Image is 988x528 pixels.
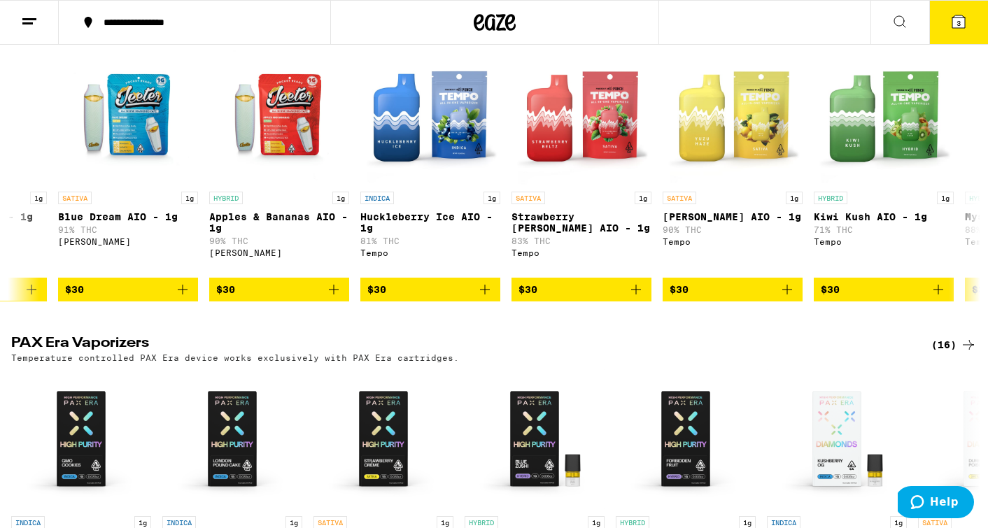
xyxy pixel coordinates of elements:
h2: PAX Era Vaporizers [11,336,908,353]
span: $30 [65,284,84,295]
p: HYBRID [814,192,847,204]
a: Open page for Kiwi Kush AIO - 1g from Tempo [814,45,954,277]
div: (16) [931,336,977,353]
p: Blue Dream AIO - 1g [58,211,198,222]
img: Tempo - Kiwi Kush AIO - 1g [814,45,954,185]
p: SATIVA [511,192,545,204]
p: Temperature controlled PAX Era device works exclusively with PAX Era cartridges. [11,353,459,362]
span: $30 [367,284,386,295]
p: 91% THC [58,225,198,234]
p: 1g [937,192,954,204]
button: Add to bag [209,278,349,301]
div: Tempo [663,237,803,246]
button: Add to bag [511,278,651,301]
a: Open page for Huckleberry Ice AIO - 1g from Tempo [360,45,500,277]
iframe: Opens a widget where you can find more information [898,486,974,521]
p: SATIVA [58,192,92,204]
img: PAX - Pax High Purity: GMO Cookies - 1g [11,369,151,509]
div: Tempo [360,248,500,257]
p: 90% THC [209,236,349,245]
button: Add to bag [814,278,954,301]
img: Jeeter - Blue Dream AIO - 1g [58,45,198,185]
p: 1g [786,192,803,204]
span: $30 [670,284,689,295]
p: 83% THC [511,236,651,245]
p: 71% THC [814,225,954,234]
div: Tempo [511,248,651,257]
p: 1g [635,192,651,204]
span: $30 [216,284,235,295]
p: HYBRID [209,192,243,204]
p: Kiwi Kush AIO - 1g [814,211,954,222]
img: PAX - High Purity: Blue Zushi - 1g [465,369,605,509]
img: PAX - Pax Diamonds : Kushberry OG - 1g [767,369,907,509]
button: Add to bag [58,278,198,301]
p: INDICA [360,192,394,204]
a: Open page for Yuzu Haze AIO - 1g from Tempo [663,45,803,277]
p: 81% THC [360,236,500,245]
span: $30 [518,284,537,295]
p: Huckleberry Ice AIO - 1g [360,211,500,234]
button: Add to bag [663,278,803,301]
p: Apples & Bananas AIO - 1g [209,211,349,234]
p: 1g [181,192,198,204]
span: 3 [957,19,961,27]
a: Open page for Blue Dream AIO - 1g from Jeeter [58,45,198,277]
img: Tempo - Strawberry Beltz AIO - 1g [511,45,651,185]
button: Add to bag [360,278,500,301]
a: Open page for Apples & Bananas AIO - 1g from Jeeter [209,45,349,277]
p: Strawberry [PERSON_NAME] AIO - 1g [511,211,651,234]
p: SATIVA [663,192,696,204]
p: [PERSON_NAME] AIO - 1g [663,211,803,222]
p: 1g [30,192,47,204]
img: Jeeter - Apples & Bananas AIO - 1g [209,45,349,185]
img: PAX - Pax High Purity: Forbidden Fruit - 1g [616,369,756,509]
div: [PERSON_NAME] [58,237,198,246]
p: 1g [332,192,349,204]
p: 90% THC [663,225,803,234]
span: $30 [821,284,840,295]
a: Open page for Strawberry Beltz AIO - 1g from Tempo [511,45,651,277]
img: Tempo - Yuzu Haze AIO - 1g [663,45,803,185]
p: 1g [484,192,500,204]
div: [PERSON_NAME] [209,248,349,257]
img: Tempo - Huckleberry Ice AIO - 1g [360,45,500,185]
img: PAX - Pax High Purity: London Pound Cake - 1g [162,369,302,509]
div: Tempo [814,237,954,246]
img: PAX - Pax High Purity: Strawberry Creme - 1g [313,369,453,509]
